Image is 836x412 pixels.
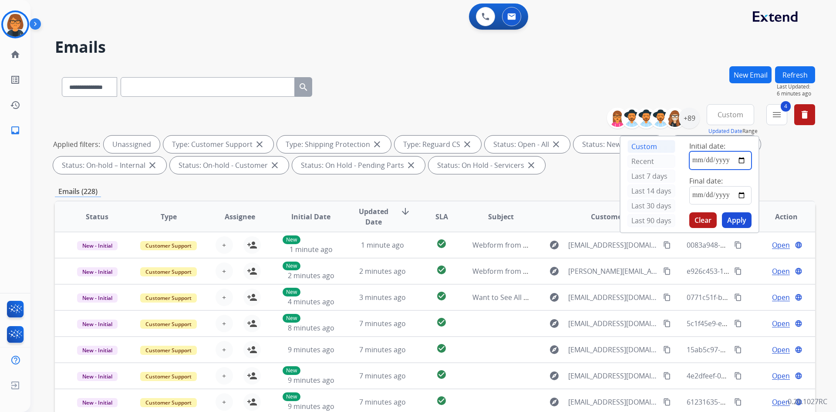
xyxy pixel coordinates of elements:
mat-icon: search [298,82,309,92]
span: New - Initial [77,267,118,276]
span: 61231635-b56b-480b-a67f-3b8ee211f72d [687,397,819,407]
mat-icon: list_alt [10,75,20,85]
span: Customer Support [140,372,197,381]
mat-icon: person_add [247,397,257,407]
p: New [283,235,300,244]
mat-icon: close [372,139,382,150]
img: avatar [3,12,27,37]
span: Assignee [225,211,255,222]
span: Open [772,397,790,407]
span: Customer Support [140,320,197,329]
div: Last 30 days [627,199,675,212]
div: Type: Customer Support [163,136,273,153]
span: 4e2dfeef-037a-40ae-bc22-99cd75434c1a [687,371,817,381]
mat-icon: home [10,49,20,60]
span: Open [772,266,790,276]
p: Emails (228) [55,186,101,197]
span: Subject [488,211,514,222]
span: Custom [718,113,743,116]
mat-icon: language [795,320,802,327]
span: 9 minutes ago [288,375,334,385]
p: New [283,366,300,375]
span: + [222,240,226,250]
span: 2 minutes ago [359,266,406,276]
mat-icon: explore [549,240,560,250]
button: Custom [707,104,754,125]
span: Want to See All Your Shipments at Once? [472,293,606,302]
div: Last 14 days [627,184,675,197]
div: Type: Reguard CS [394,136,481,153]
span: e926c453-101b-43d1-8e5d-7181e769661a [687,266,822,276]
mat-icon: person_add [247,371,257,381]
mat-icon: content_copy [734,241,742,249]
mat-icon: check_circle [436,265,447,275]
button: + [216,341,233,358]
mat-icon: person_add [247,266,257,276]
span: Open [772,292,790,303]
span: Range [708,127,758,135]
span: Webform from [EMAIL_ADDRESS][DOMAIN_NAME] on [DATE] [472,240,670,250]
span: 7 minutes ago [359,397,406,407]
mat-icon: check_circle [436,317,447,327]
p: 0.20.1027RC [788,396,827,407]
span: 7 minutes ago [359,319,406,328]
span: New - Initial [77,346,118,355]
span: 3 minutes ago [359,293,406,302]
div: Status: On Hold - Pending Parts [292,157,425,174]
mat-icon: person_add [247,292,257,303]
button: Refresh [775,66,815,83]
button: + [216,393,233,411]
span: [EMAIL_ADDRESS][DOMAIN_NAME] [568,318,658,329]
span: 0771c51f-b1f2-4587-87da-c3b3ccd3691a [687,293,817,302]
mat-icon: content_copy [663,320,671,327]
span: + [222,292,226,303]
span: 1 minute ago [290,245,333,254]
mat-icon: content_copy [663,372,671,380]
mat-icon: check_circle [436,291,447,301]
button: + [216,315,233,332]
span: 6 minutes ago [777,90,815,97]
span: Customer Support [140,241,197,250]
span: Customer Support [140,267,197,276]
span: Updated Date [354,206,394,227]
mat-icon: check_circle [436,343,447,354]
mat-icon: check_circle [436,369,447,380]
span: New - Initial [77,372,118,381]
button: + [216,367,233,385]
mat-icon: content_copy [663,293,671,301]
div: Unassigned [104,136,160,153]
mat-icon: close [406,160,416,170]
th: Action [744,201,815,232]
mat-icon: explore [549,371,560,381]
span: 15ab5c97-0b9f-4974-8f63-6a670711e975 [687,345,818,354]
button: 4 [766,104,787,125]
mat-icon: check_circle [436,395,447,406]
span: Webform from [PERSON_NAME][EMAIL_ADDRESS][DOMAIN_NAME] on [DATE] [472,266,724,276]
mat-icon: language [795,267,802,275]
span: 4 minutes ago [288,297,334,306]
mat-icon: close [254,139,265,150]
span: Open [772,344,790,355]
button: Apply [722,212,752,228]
span: 9 minutes ago [288,402,334,411]
mat-icon: content_copy [663,346,671,354]
mat-icon: content_copy [663,398,671,406]
span: 0083a948-66ca-40d9-9e94-ea3eaf4a4d30 [687,240,819,250]
mat-icon: arrow_downward [400,206,411,217]
span: [EMAIL_ADDRESS][DOMAIN_NAME] [568,371,658,381]
span: [EMAIL_ADDRESS][DOMAIN_NAME] [568,344,658,355]
span: Customer Support [140,293,197,303]
mat-icon: close [551,139,561,150]
button: + [216,262,233,280]
p: New [283,392,300,401]
div: +89 [679,108,700,129]
span: 8 minutes ago [288,323,334,333]
mat-icon: history [10,100,20,110]
span: Open [772,318,790,329]
span: 2 minutes ago [288,271,334,280]
span: [EMAIL_ADDRESS][DOMAIN_NAME] [568,292,658,303]
span: New - Initial [77,320,118,329]
mat-icon: content_copy [734,346,742,354]
button: Clear [689,212,717,228]
span: + [222,344,226,355]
